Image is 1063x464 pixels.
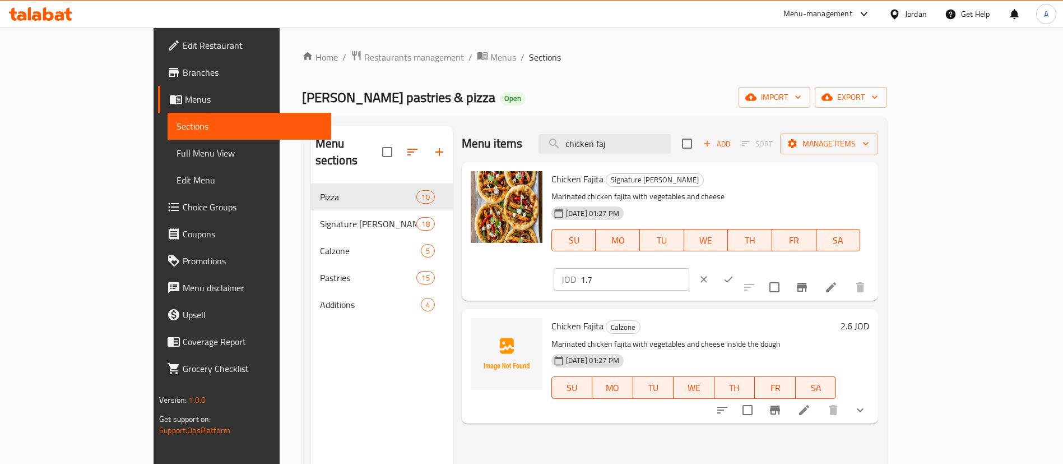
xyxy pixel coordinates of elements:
[302,85,495,110] span: [PERSON_NAME] pastries & pizza
[320,298,421,311] div: Additions
[320,190,417,204] div: Pizza
[539,134,671,154] input: search
[748,90,801,104] span: import
[847,274,874,301] button: delete
[311,179,453,323] nav: Menu sections
[728,229,772,251] button: TH
[796,376,837,399] button: SA
[816,229,861,251] button: SA
[739,87,810,108] button: import
[158,86,331,113] a: Menus
[320,217,417,231] div: Signature Alfredo Manakish
[421,244,435,258] div: items
[600,232,635,249] span: MO
[592,376,633,399] button: MO
[702,137,732,150] span: Add
[471,318,542,390] img: Chicken Fajita
[417,219,434,229] span: 18
[159,412,211,426] span: Get support on:
[158,247,331,274] a: Promotions
[640,229,684,251] button: TU
[606,173,703,186] span: Signature [PERSON_NAME]
[183,308,322,321] span: Upsell
[763,275,786,299] span: Select to update
[315,135,382,169] h2: Menu sections
[311,237,453,264] div: Calzone5
[421,298,435,311] div: items
[159,423,230,438] a: Support.OpsPlatform
[399,139,426,166] span: Sort sections
[416,190,434,204] div: items
[732,232,768,249] span: TH
[177,146,322,160] span: Full Menu View
[416,217,434,231] div: items
[556,232,592,249] span: SU
[633,376,674,399] button: TU
[417,273,434,283] span: 15
[462,135,523,152] h2: Menu items
[551,337,836,351] p: Marinated chicken fajita with vegetables and cheese inside the dough
[678,380,710,396] span: WE
[311,291,453,318] div: Additions4
[471,171,542,243] img: Chicken Fajita
[416,271,434,284] div: items
[783,7,852,21] div: Menu-management
[177,173,322,187] span: Edit Menu
[320,271,417,284] span: Pastries
[841,318,869,334] h6: 2.6 JOD
[759,380,791,396] span: FR
[320,244,421,258] span: Calzone
[556,380,588,396] span: SU
[158,59,331,86] a: Branches
[824,90,878,104] span: export
[521,50,524,64] li: /
[719,380,751,396] span: TH
[736,398,759,422] span: Select to update
[421,246,434,256] span: 5
[364,50,464,64] span: Restaurants management
[185,93,322,106] span: Menus
[468,50,472,64] li: /
[684,229,728,251] button: WE
[561,208,624,219] span: [DATE] 01:27 PM
[183,39,322,52] span: Edit Restaurant
[158,220,331,247] a: Coupons
[699,135,735,153] button: Add
[699,135,735,153] span: Add item
[709,397,736,424] button: sort-choices
[177,120,322,133] span: Sections
[375,140,399,164] span: Select all sections
[311,210,453,237] div: Signature [PERSON_NAME]18
[905,8,927,20] div: Jordan
[797,403,811,417] a: Edit menu item
[529,50,561,64] span: Sections
[638,380,670,396] span: TU
[714,376,755,399] button: TH
[755,376,796,399] button: FR
[183,227,322,241] span: Coupons
[789,137,869,151] span: Manage items
[644,232,680,249] span: TU
[417,192,434,203] span: 10
[421,300,434,310] span: 4
[551,376,592,399] button: SU
[188,393,206,407] span: 1.0.0
[168,140,331,167] a: Full Menu View
[426,139,453,166] button: Add section
[168,167,331,194] a: Edit Menu
[351,50,464,65] a: Restaurants management
[606,321,640,334] span: Calzone
[183,281,322,295] span: Menu disclaimer
[788,274,815,301] button: Branch-specific-item
[158,328,331,355] a: Coverage Report
[691,267,716,292] button: clear
[158,194,331,220] a: Choice Groups
[490,50,516,64] span: Menus
[780,134,878,154] button: Manage items
[477,50,516,65] a: Menus
[551,318,604,334] span: Chicken Fajita
[800,380,832,396] span: SA
[500,94,526,103] span: Open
